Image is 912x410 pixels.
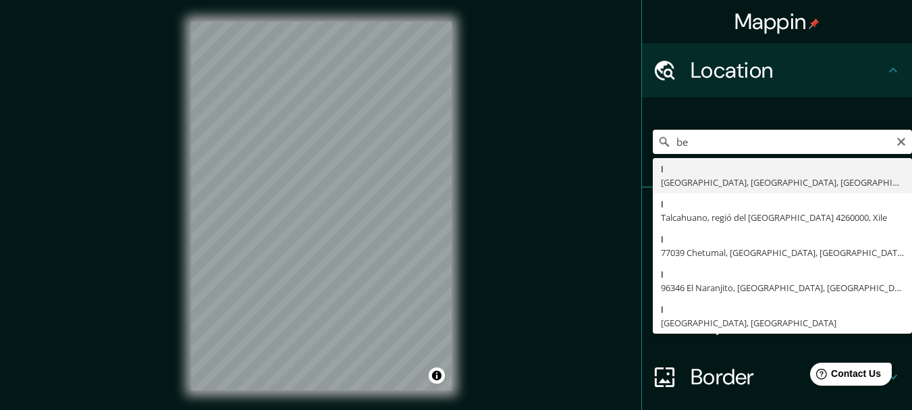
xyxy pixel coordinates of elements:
button: Toggle attribution [429,367,445,384]
div: 96346 El Naranjito, [GEOGRAPHIC_DATA], [GEOGRAPHIC_DATA] [661,281,904,294]
div: Talcahuano, regió del [GEOGRAPHIC_DATA] 4260000, Xile [661,211,904,224]
div: I [661,162,904,176]
div: Style [642,242,912,296]
div: I [661,303,904,316]
div: [GEOGRAPHIC_DATA], [GEOGRAPHIC_DATA], [GEOGRAPHIC_DATA] [661,176,904,189]
img: pin-icon.png [809,18,820,29]
div: I [661,197,904,211]
canvas: Map [191,22,452,390]
h4: Mappin [734,8,820,35]
input: Pick your city or area [653,130,912,154]
iframe: Help widget launcher [792,357,897,395]
div: Layout [642,296,912,350]
div: I [661,267,904,281]
div: 77039 Chetumal, [GEOGRAPHIC_DATA], [GEOGRAPHIC_DATA] [661,246,904,259]
h4: Layout [691,309,885,336]
div: [GEOGRAPHIC_DATA], [GEOGRAPHIC_DATA] [661,316,904,330]
div: Location [642,43,912,97]
div: I [661,232,904,246]
button: Clear [896,134,907,147]
h4: Location [691,57,885,84]
div: Border [642,350,912,404]
h4: Border [691,363,885,390]
div: Pins [642,188,912,242]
